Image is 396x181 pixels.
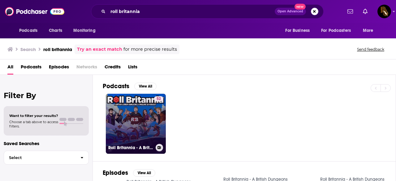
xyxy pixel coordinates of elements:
[15,25,45,37] button: open menu
[377,5,391,18] span: Logged in as RustyQuill
[103,82,129,90] h2: Podcasts
[9,114,58,118] span: Want to filter your results?
[106,94,166,154] a: 52Roll Britannia - A British Dungeons & Dragons 5e Podcast
[377,5,391,18] img: User Profile
[103,169,155,177] a: EpisodesView All
[43,46,72,52] h3: roll britannia
[105,62,121,75] a: Credits
[157,96,161,102] span: 52
[45,25,66,37] a: Charts
[285,26,310,35] span: For Business
[7,62,13,75] a: All
[345,6,355,17] a: Show notifications dropdown
[73,26,95,35] span: Monitoring
[377,5,391,18] button: Show profile menu
[321,26,351,35] span: For Podcasters
[4,156,75,160] span: Select
[281,25,317,37] button: open menu
[4,151,89,165] button: Select
[19,26,37,35] span: Podcasts
[4,140,89,146] p: Saved Searches
[49,26,62,35] span: Charts
[133,169,155,177] button: View All
[108,6,275,16] input: Search podcasts, credits, & more...
[128,62,137,75] a: Lists
[363,26,373,35] span: More
[360,6,370,17] a: Show notifications dropdown
[77,46,122,53] a: Try an exact match
[134,83,157,90] button: View All
[275,8,306,15] button: Open AdvancedNew
[295,4,306,10] span: New
[49,62,69,75] a: Episodes
[108,145,153,150] h3: Roll Britannia - A British Dungeons & Dragons 5e Podcast
[355,47,386,52] button: Send feedback
[123,46,177,53] span: for more precise results
[91,4,324,19] div: Search podcasts, credits, & more...
[317,25,360,37] button: open menu
[103,169,128,177] h2: Episodes
[69,25,103,37] button: open menu
[5,6,64,17] img: Podchaser - Follow, Share and Rate Podcasts
[278,10,303,13] span: Open Advanced
[4,91,89,100] h2: Filter By
[9,120,58,128] span: Choose a tab above to access filters.
[20,46,36,52] h3: Search
[76,62,97,75] span: Networks
[21,62,41,75] a: Podcasts
[103,82,157,90] a: PodcastsView All
[154,96,163,101] a: 52
[359,25,381,37] button: open menu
